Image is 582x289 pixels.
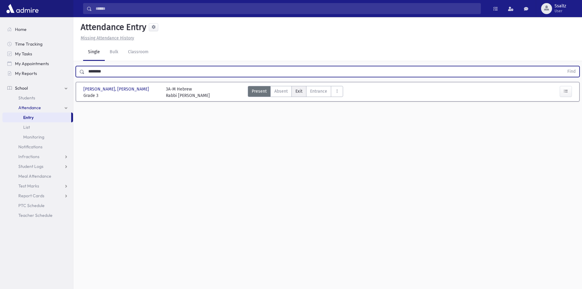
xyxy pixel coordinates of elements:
span: Present [252,88,267,94]
span: My Appointments [15,61,49,66]
span: PTC Schedule [18,203,45,208]
a: Student Logs [2,161,73,171]
span: Notifications [18,144,42,150]
span: Home [15,27,27,32]
a: Classroom [123,44,153,61]
a: Time Tracking [2,39,73,49]
span: Students [18,95,35,101]
a: Students [2,93,73,103]
span: Test Marks [18,183,39,189]
a: Attendance [2,103,73,113]
h5: Attendance Entry [78,22,146,32]
span: My Reports [15,71,37,76]
u: Missing Attendance History [81,35,134,41]
span: Infractions [18,154,39,159]
button: Find [564,66,579,77]
span: My Tasks [15,51,32,57]
a: Meal Attendance [2,171,73,181]
a: Single [83,44,105,61]
span: School [15,85,28,91]
span: Meal Attendance [18,173,51,179]
span: Time Tracking [15,41,42,47]
span: Ssaltz [555,4,566,9]
span: Report Cards [18,193,44,198]
a: List [2,122,73,132]
span: List [23,124,30,130]
span: Attendance [18,105,41,110]
span: Teacher Schedule [18,213,53,218]
img: AdmirePro [5,2,40,15]
a: Notifications [2,142,73,152]
a: Entry [2,113,71,122]
a: Monitoring [2,132,73,142]
a: My Tasks [2,49,73,59]
a: Home [2,24,73,34]
input: Search [92,3,481,14]
span: Exit [295,88,302,94]
span: Entrance [310,88,327,94]
span: User [555,9,566,13]
a: School [2,83,73,93]
div: AttTypes [248,86,343,99]
div: 3A-M Hebrew Rabbi [PERSON_NAME] [166,86,210,99]
span: Absent [274,88,288,94]
span: Entry [23,115,34,120]
a: Report Cards [2,191,73,201]
a: Teacher Schedule [2,210,73,220]
span: [PERSON_NAME], [PERSON_NAME] [83,86,150,92]
a: My Reports [2,69,73,78]
a: Infractions [2,152,73,161]
a: My Appointments [2,59,73,69]
span: Student Logs [18,164,43,169]
a: Test Marks [2,181,73,191]
span: Grade 3 [83,92,160,99]
a: Bulk [105,44,123,61]
a: PTC Schedule [2,201,73,210]
span: Monitoring [23,134,44,140]
a: Missing Attendance History [78,35,134,41]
